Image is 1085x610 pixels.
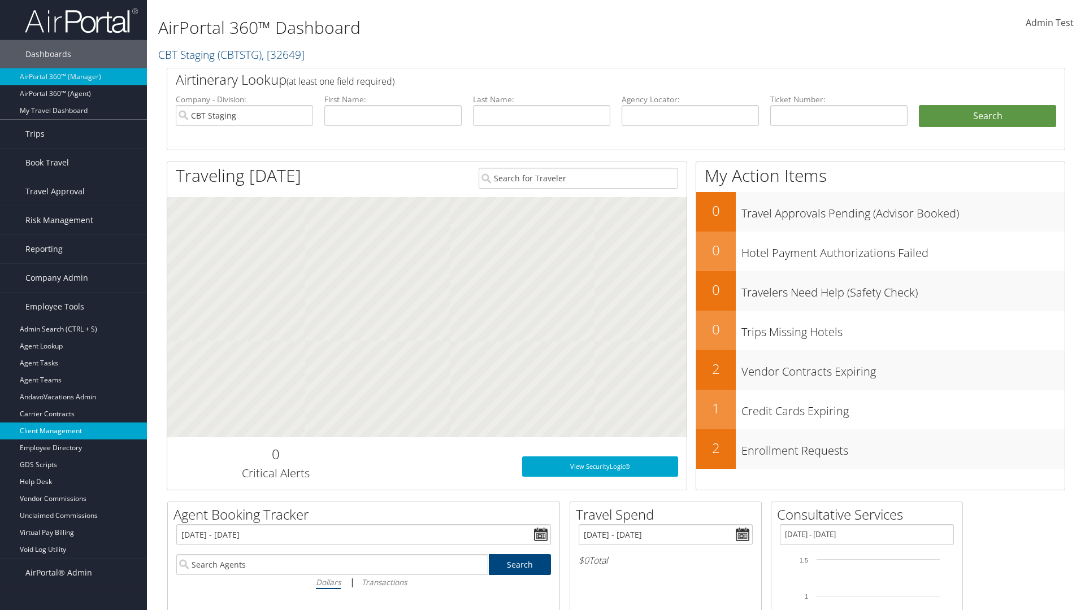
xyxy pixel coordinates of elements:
[741,437,1065,459] h3: Enrollment Requests
[316,577,341,587] i: Dollars
[576,505,761,524] h2: Travel Spend
[25,7,138,34] img: airportal-logo.png
[25,264,88,292] span: Company Admin
[696,390,1065,429] a: 1Credit Cards Expiring
[287,75,394,88] span: (at least one field required)
[25,40,71,68] span: Dashboards
[218,47,262,62] span: ( CBTSTG )
[696,241,736,260] h2: 0
[741,200,1065,221] h3: Travel Approvals Pending (Advisor Booked)
[800,557,808,564] tspan: 1.5
[696,311,1065,350] a: 0Trips Missing Hotels
[770,94,908,105] label: Ticket Number:
[479,168,678,189] input: Search for Traveler
[173,505,559,524] h2: Agent Booking Tracker
[741,239,1065,261] h3: Hotel Payment Authorizations Failed
[696,232,1065,271] a: 0Hotel Payment Authorizations Failed
[25,293,84,321] span: Employee Tools
[579,554,589,567] span: $0
[741,319,1065,340] h3: Trips Missing Hotels
[25,120,45,148] span: Trips
[176,465,375,481] h3: Critical Alerts
[919,105,1056,128] button: Search
[262,47,305,62] span: , [ 32649 ]
[1026,16,1074,29] span: Admin Test
[25,206,93,234] span: Risk Management
[473,94,610,105] label: Last Name:
[696,320,736,339] h2: 0
[1026,6,1074,41] a: Admin Test
[696,359,736,378] h2: 2
[362,577,407,587] i: Transactions
[579,554,753,567] h6: Total
[176,94,313,105] label: Company - Division:
[25,177,85,206] span: Travel Approval
[741,279,1065,300] h3: Travelers Need Help (Safety Check)
[696,164,1065,188] h1: My Action Items
[696,438,736,457] h2: 2
[25,559,92,587] span: AirPortal® Admin
[25,235,63,263] span: Reporting
[741,398,1065,419] h3: Credit Cards Expiring
[158,16,769,40] h1: AirPortal 360™ Dashboard
[696,271,1065,311] a: 0Travelers Need Help (Safety Check)
[622,94,759,105] label: Agency Locator:
[696,192,1065,232] a: 0Travel Approvals Pending (Advisor Booked)
[696,201,736,220] h2: 0
[176,575,551,589] div: |
[696,350,1065,390] a: 2Vendor Contracts Expiring
[741,358,1065,380] h3: Vendor Contracts Expiring
[176,164,301,188] h1: Traveling [DATE]
[158,47,305,62] a: CBT Staging
[696,429,1065,469] a: 2Enrollment Requests
[176,70,982,89] h2: Airtinerary Lookup
[777,505,962,524] h2: Consultative Services
[489,554,552,575] a: Search
[805,593,808,600] tspan: 1
[324,94,462,105] label: First Name:
[522,456,678,477] a: View SecurityLogic®
[696,399,736,418] h2: 1
[696,280,736,299] h2: 0
[25,149,69,177] span: Book Travel
[176,554,488,575] input: Search Agents
[176,445,375,464] h2: 0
